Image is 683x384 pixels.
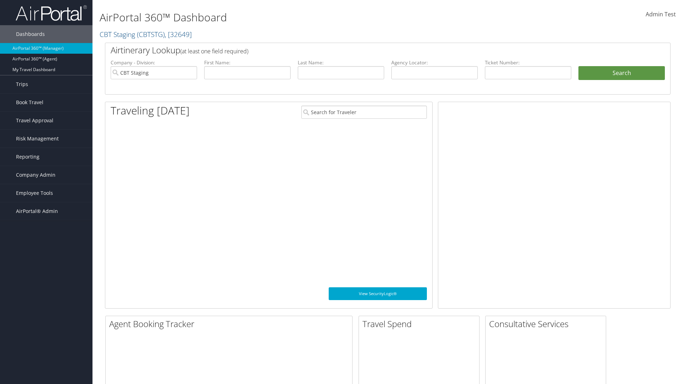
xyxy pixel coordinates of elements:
h2: Agent Booking Tracker [109,318,352,330]
label: Last Name: [298,59,384,66]
h2: Consultative Services [489,318,606,330]
h2: Travel Spend [362,318,479,330]
a: View SecurityLogic® [329,287,427,300]
img: airportal-logo.png [16,5,87,21]
span: Reporting [16,148,39,166]
label: Ticket Number: [485,59,571,66]
span: Travel Approval [16,112,53,129]
span: ( CBTSTG ) [137,30,165,39]
span: Book Travel [16,94,43,111]
a: Admin Test [646,4,676,26]
button: Search [578,66,665,80]
label: Company - Division: [111,59,197,66]
span: , [ 32649 ] [165,30,192,39]
label: First Name: [204,59,291,66]
span: Risk Management [16,130,59,148]
span: (at least one field required) [180,47,248,55]
input: Search for Traveler [301,106,427,119]
a: CBT Staging [100,30,192,39]
span: AirPortal® Admin [16,202,58,220]
label: Agency Locator: [391,59,478,66]
h2: Airtinerary Lookup [111,44,618,56]
span: Employee Tools [16,184,53,202]
span: Company Admin [16,166,55,184]
h1: Traveling [DATE] [111,103,190,118]
span: Dashboards [16,25,45,43]
span: Trips [16,75,28,93]
span: Admin Test [646,10,676,18]
h1: AirPortal 360™ Dashboard [100,10,484,25]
